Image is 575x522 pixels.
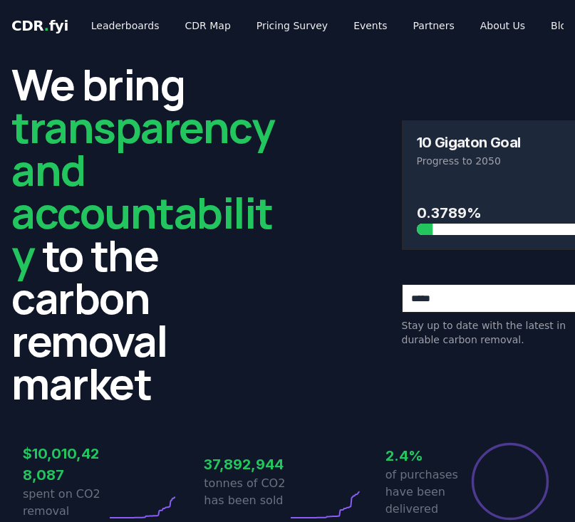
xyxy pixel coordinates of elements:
a: About Us [469,13,537,38]
div: Percentage of sales delivered [470,442,550,521]
a: CDR Map [174,13,242,38]
span: transparency and accountability [11,98,274,284]
p: spent on CO2 removal [23,486,106,520]
h3: 37,892,944 [204,454,287,475]
a: Pricing Survey [245,13,339,38]
h3: 10 Gigaton Goal [417,135,521,150]
a: Leaderboards [80,13,171,38]
span: . [44,17,49,34]
a: Partners [402,13,466,38]
p: tonnes of CO2 has been sold [204,475,287,509]
h3: 2.4% [385,445,469,466]
p: of purchases have been delivered [385,466,469,518]
h3: $10,010,428,087 [23,443,106,486]
a: CDR.fyi [11,16,68,36]
span: CDR fyi [11,17,68,34]
a: Events [342,13,398,38]
h2: We bring to the carbon removal market [11,63,288,404]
